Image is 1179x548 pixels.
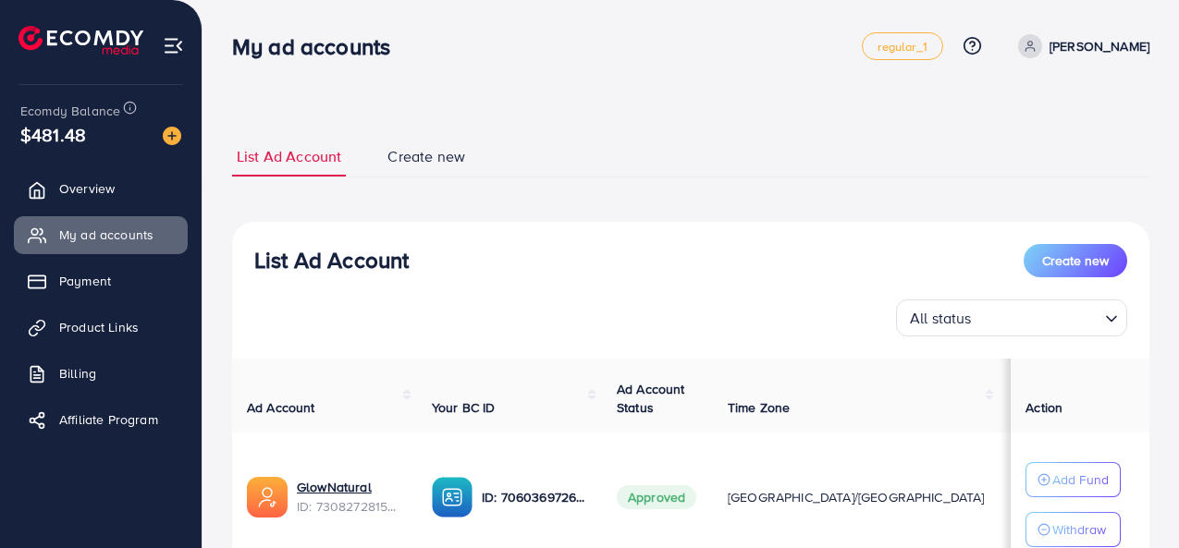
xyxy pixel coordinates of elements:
[482,486,587,508] p: ID: 7060369726882463746
[14,401,188,438] a: Affiliate Program
[14,262,188,299] a: Payment
[14,355,188,392] a: Billing
[254,247,409,274] h3: List Ad Account
[247,477,288,518] img: ic-ads-acc.e4c84228.svg
[617,380,685,417] span: Ad Account Status
[59,318,139,336] span: Product Links
[617,485,696,509] span: Approved
[1011,34,1149,58] a: [PERSON_NAME]
[20,102,120,120] span: Ecomdy Balance
[59,272,111,290] span: Payment
[1024,244,1127,277] button: Create new
[432,398,496,417] span: Your BC ID
[728,488,985,506] span: [GEOGRAPHIC_DATA]/[GEOGRAPHIC_DATA]
[59,410,158,429] span: Affiliate Program
[387,146,465,167] span: Create new
[18,26,143,55] img: logo
[1052,518,1106,541] p: Withdraw
[59,364,96,383] span: Billing
[1042,251,1109,270] span: Create new
[163,127,181,145] img: image
[1025,398,1062,417] span: Action
[14,170,188,207] a: Overview
[977,301,1098,332] input: Search for option
[14,216,188,253] a: My ad accounts
[237,146,341,167] span: List Ad Account
[297,497,402,516] span: ID: 7308272815587983362
[247,398,315,417] span: Ad Account
[297,478,402,496] a: GlowNatural
[878,41,927,53] span: regular_1
[14,309,188,346] a: Product Links
[59,225,154,244] span: My ad accounts
[906,305,976,332] span: All status
[20,121,86,148] span: $481.48
[432,477,473,518] img: ic-ba-acc.ded83a64.svg
[59,179,115,198] span: Overview
[862,32,942,60] a: regular_1
[896,299,1127,336] div: Search for option
[163,35,184,56] img: menu
[1052,469,1109,491] p: Add Fund
[1050,35,1149,57] p: [PERSON_NAME]
[232,33,405,60] h3: My ad accounts
[297,478,402,516] div: <span class='underline'>GlowNatural</span></br>7308272815587983362
[728,398,790,417] span: Time Zone
[1025,512,1121,547] button: Withdraw
[1025,462,1121,497] button: Add Fund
